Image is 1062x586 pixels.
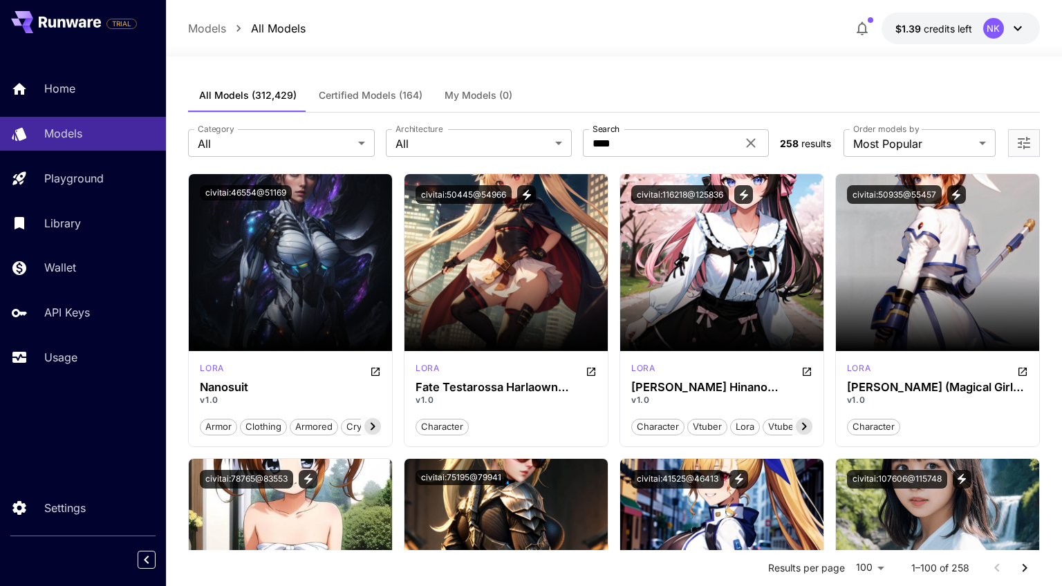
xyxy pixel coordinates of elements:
[853,135,973,152] span: Most Popular
[416,381,597,394] div: Fate Testarossa Harlaown (Magical Girl Lyrical Nanoha) 菲特·泰斯塔罗莎 （魔法少女奈叶）
[847,362,870,379] div: SD 1.5
[44,80,75,97] p: Home
[1016,135,1032,152] button: Open more filters
[850,558,889,578] div: 100
[763,417,848,435] button: vtuber character
[416,362,439,379] div: SD 1.5
[801,138,831,149] span: results
[631,417,684,435] button: character
[200,394,381,406] p: v1.0
[631,185,729,204] button: civitai:116218@125836
[947,185,966,204] button: View trigger words
[983,18,1004,39] div: NK
[632,420,684,434] span: character
[251,20,306,37] a: All Models
[370,362,381,379] button: Open in CivitAI
[416,394,597,406] p: v1.0
[730,417,760,435] button: lora
[188,20,306,37] nav: breadcrumb
[763,420,847,434] span: vtuber character
[200,381,381,394] h3: Nanosuit
[1011,554,1038,582] button: Go to next page
[1017,362,1028,379] button: Open in CivitAI
[44,500,86,516] p: Settings
[631,470,724,489] button: civitai:41525@46413
[200,362,223,375] p: lora
[445,89,512,102] span: My Models (0)
[44,125,82,142] p: Models
[953,470,971,489] button: View trigger words
[586,362,597,379] button: Open in CivitAI
[416,470,507,485] button: civitai:75195@79941
[734,185,753,204] button: View trigger words
[44,259,76,276] p: Wallet
[780,138,799,149] span: 258
[768,561,845,575] p: Results per page
[319,89,422,102] span: Certified Models (164)
[688,420,727,434] span: vtuber
[911,561,969,575] p: 1–100 of 258
[44,304,90,321] p: API Keys
[290,417,338,435] button: armored
[148,547,166,572] div: Collapse sidebar
[416,420,468,434] span: character
[200,362,223,379] div: SD 1.5
[44,349,77,366] p: Usage
[853,123,919,135] label: Order models by
[593,123,619,135] label: Search
[188,20,226,37] a: Models
[200,417,237,435] button: armor
[44,170,104,187] p: Playground
[200,185,292,200] button: civitai:46554@51169
[416,362,439,375] p: lora
[847,381,1028,394] h3: [PERSON_NAME] (Magical Girl Lyrical Nanoha) [PERSON_NAME] （魔法少女[PERSON_NAME]）
[241,420,286,434] span: clothing
[198,135,352,152] span: All
[924,23,972,35] span: credits left
[107,19,136,29] span: TRIAL
[631,394,812,406] p: v1.0
[517,185,536,204] button: View trigger words
[847,362,870,375] p: lora
[416,185,512,204] button: civitai:50445@54966
[199,89,297,102] span: All Models (312,429)
[395,123,442,135] label: Architecture
[847,381,1028,394] div: Nanoha Takamachi (Magical Girl Lyrical Nanoha) 高町奈叶 （魔法少女奈叶）
[731,420,759,434] span: lora
[729,470,748,489] button: View trigger words
[395,135,550,152] span: All
[416,381,597,394] h3: Fate Testarossa Harlaown (Magical Girl Lyrical Nanoha) [PERSON_NAME] （魔法少女[PERSON_NAME]）
[240,417,287,435] button: clothing
[290,420,337,434] span: armored
[895,21,972,36] div: $1.3947
[416,417,469,435] button: character
[882,12,1040,44] button: $1.3947NK
[138,551,156,569] button: Collapse sidebar
[848,420,900,434] span: character
[847,470,947,489] button: civitai:107606@115748
[106,15,137,32] span: Add your payment card to enable full platform functionality.
[847,394,1028,406] p: v1.0
[198,123,234,135] label: Category
[895,23,924,35] span: $1.39
[299,470,317,489] button: View trigger words
[341,417,379,435] button: crysis
[687,417,727,435] button: vtuber
[201,420,236,434] span: armor
[631,381,812,394] div: Tachibana Hinano 橘ひなの / VSPO!
[801,362,812,379] button: Open in CivitAI
[631,381,812,394] h3: [PERSON_NAME] Hinano [PERSON_NAME] / VSPO!
[44,215,81,231] p: Library
[342,420,378,434] span: crysis
[847,185,942,204] button: civitai:50935@55457
[847,417,900,435] button: character
[200,470,293,489] button: civitai:78765@83553
[631,362,655,379] div: SD 1.5
[631,362,655,375] p: lora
